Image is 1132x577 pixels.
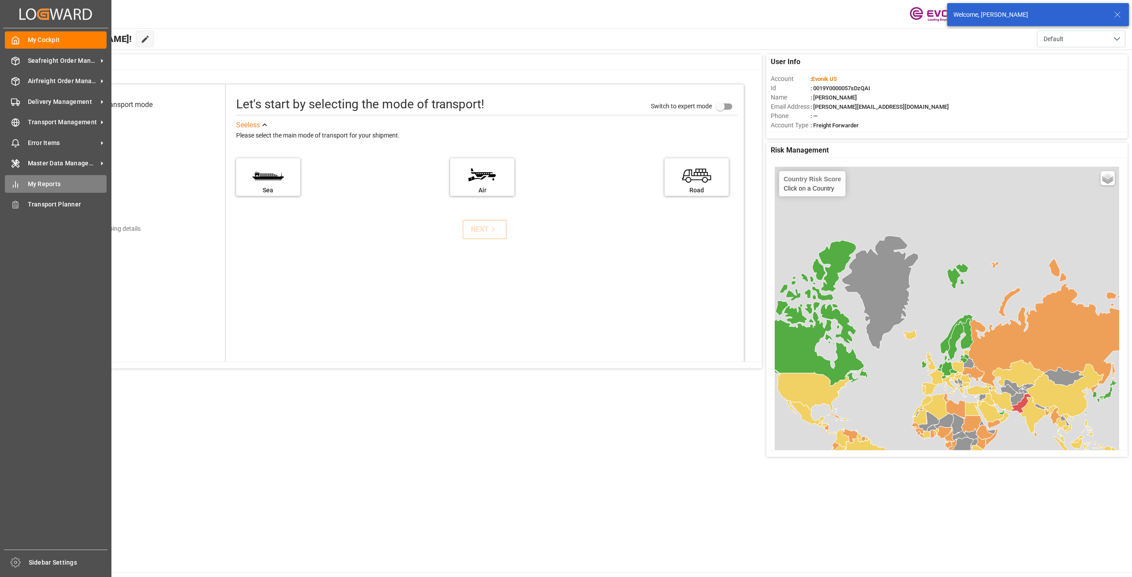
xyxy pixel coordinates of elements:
[29,558,108,567] span: Sidebar Settings
[28,97,98,107] span: Delivery Management
[669,186,724,195] div: Road
[771,57,800,67] span: User Info
[84,99,153,110] div: Select transport mode
[811,103,949,110] span: : [PERSON_NAME][EMAIL_ADDRESS][DOMAIN_NAME]
[455,186,510,195] div: Air
[811,113,818,119] span: : —
[771,74,811,84] span: Account
[28,76,98,86] span: Airfreight Order Management
[784,176,841,183] h4: Country Risk Score
[651,103,712,110] span: Switch to expert mode
[1037,31,1125,47] button: open menu
[771,93,811,102] span: Name
[236,130,738,141] div: Please select the main mode of transport for your shipment.
[812,76,837,82] span: Evonik US
[28,159,98,168] span: Master Data Management
[771,121,811,130] span: Account Type
[236,95,484,114] div: Let's start by selecting the mode of transport!
[5,175,107,192] a: My Reports
[471,224,498,235] div: NEXT
[28,180,107,189] span: My Reports
[811,85,870,92] span: : 0019Y0000057sDzQAI
[241,186,296,195] div: Sea
[771,84,811,93] span: Id
[771,145,829,156] span: Risk Management
[811,94,857,101] span: : [PERSON_NAME]
[910,7,967,22] img: Evonik-brand-mark-Deep-Purple-RGB.jpeg_1700498283.jpeg
[5,31,107,49] a: My Cockpit
[811,122,859,129] span: : Freight Forwarder
[784,176,841,192] div: Click on a Country
[28,35,107,45] span: My Cockpit
[28,56,98,65] span: Seafreight Order Management
[28,118,98,127] span: Transport Management
[771,111,811,121] span: Phone
[771,102,811,111] span: Email Address
[28,138,98,148] span: Error Items
[28,200,107,209] span: Transport Planner
[1044,34,1063,44] span: Default
[953,10,1105,19] div: Welcome, [PERSON_NAME]
[1101,171,1115,185] a: Layers
[236,120,260,130] div: See less
[463,220,507,239] button: NEXT
[811,76,837,82] span: :
[5,196,107,213] a: Transport Planner
[85,224,141,233] div: Add shipping details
